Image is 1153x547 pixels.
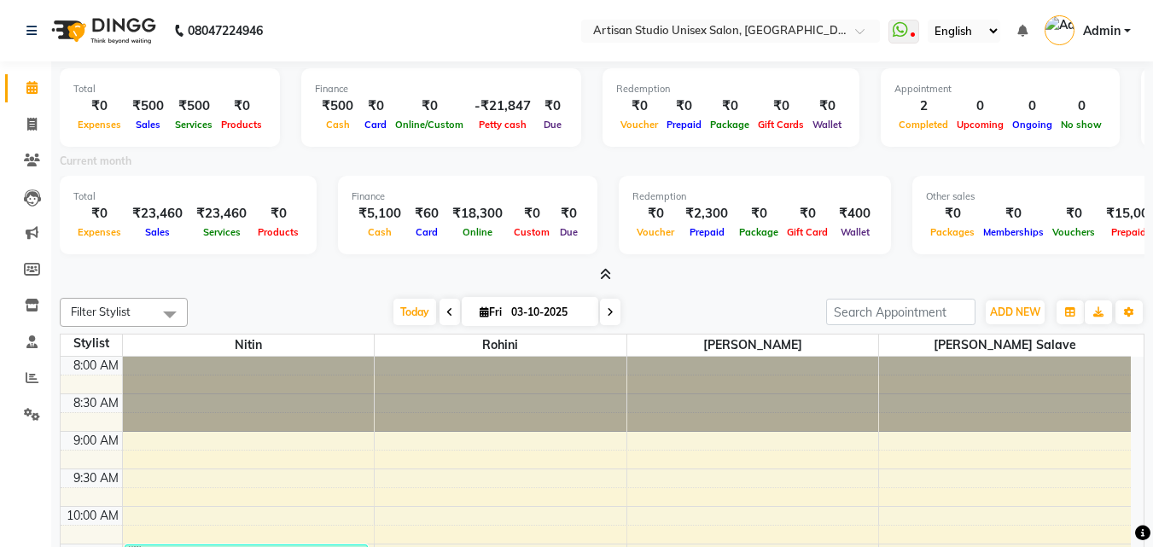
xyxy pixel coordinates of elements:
div: Appointment [894,82,1106,96]
div: ₹0 [616,96,662,116]
span: Fri [475,306,506,318]
span: [PERSON_NAME] Salave [879,335,1131,356]
div: ₹0 [632,204,678,224]
span: Online [458,226,497,238]
span: Card [360,119,391,131]
span: Products [253,226,303,238]
div: ₹0 [662,96,706,116]
div: 9:00 AM [70,432,122,450]
span: Package [706,119,754,131]
span: Cash [322,119,354,131]
div: ₹18,300 [445,204,510,224]
span: Vouchers [1048,226,1099,238]
span: Gift Card [783,226,832,238]
div: -₹21,847 [468,96,538,116]
span: Packages [926,226,979,238]
div: ₹0 [391,96,468,116]
div: ₹0 [510,204,554,224]
img: logo [44,7,160,55]
span: Services [199,226,245,238]
span: Rohini [375,335,626,356]
img: Admin [1045,15,1074,45]
div: ₹0 [926,204,979,224]
div: ₹0 [538,96,568,116]
div: ₹500 [171,96,217,116]
button: ADD NEW [986,300,1045,324]
span: Products [217,119,266,131]
div: ₹0 [73,96,125,116]
span: [PERSON_NAME] [627,335,879,356]
span: Sales [141,226,174,238]
span: Nitin [123,335,375,356]
div: Redemption [632,189,877,204]
div: Stylist [61,335,122,352]
div: ₹0 [706,96,754,116]
div: Finance [352,189,584,204]
div: ₹23,460 [125,204,189,224]
div: ₹23,460 [189,204,253,224]
span: Cash [364,226,396,238]
div: ₹0 [979,204,1048,224]
span: Due [556,226,582,238]
div: 8:30 AM [70,394,122,412]
span: Package [735,226,783,238]
div: 9:30 AM [70,469,122,487]
div: ₹0 [554,204,584,224]
div: ₹0 [754,96,808,116]
div: 0 [1057,96,1106,116]
div: ₹400 [832,204,877,224]
div: ₹0 [1048,204,1099,224]
span: Ongoing [1008,119,1057,131]
div: Total [73,82,266,96]
span: Upcoming [952,119,1008,131]
span: Expenses [73,119,125,131]
span: Completed [894,119,952,131]
span: Prepaid [685,226,729,238]
span: Custom [510,226,554,238]
span: Prepaid [662,119,706,131]
span: Card [411,226,442,238]
input: 2025-10-03 [506,300,591,325]
div: ₹0 [253,204,303,224]
span: Due [539,119,566,131]
div: Redemption [616,82,846,96]
span: Filter Stylist [71,305,131,318]
div: 8:00 AM [70,357,122,375]
span: Voucher [632,226,678,238]
div: ₹60 [408,204,445,224]
div: ₹0 [217,96,266,116]
span: Online/Custom [391,119,468,131]
span: ADD NEW [990,306,1040,318]
span: Voucher [616,119,662,131]
div: Finance [315,82,568,96]
span: Services [171,119,217,131]
span: Petty cash [475,119,531,131]
div: 0 [1008,96,1057,116]
span: Today [393,299,436,325]
div: ₹0 [783,204,832,224]
span: No show [1057,119,1106,131]
b: 08047224946 [188,7,263,55]
input: Search Appointment [826,299,975,325]
span: Admin [1083,22,1121,40]
span: Gift Cards [754,119,808,131]
div: ₹0 [360,96,391,116]
div: ₹0 [808,96,846,116]
span: Expenses [73,226,125,238]
div: 0 [952,96,1008,116]
div: ₹500 [315,96,360,116]
div: 10:00 AM [63,507,122,525]
div: ₹2,300 [678,204,735,224]
span: Sales [131,119,165,131]
div: ₹0 [73,204,125,224]
div: Total [73,189,303,204]
div: ₹500 [125,96,171,116]
div: 2 [894,96,952,116]
div: ₹0 [735,204,783,224]
span: Wallet [808,119,846,131]
label: Current month [60,154,131,169]
span: Memberships [979,226,1048,238]
span: Wallet [836,226,874,238]
div: ₹5,100 [352,204,408,224]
